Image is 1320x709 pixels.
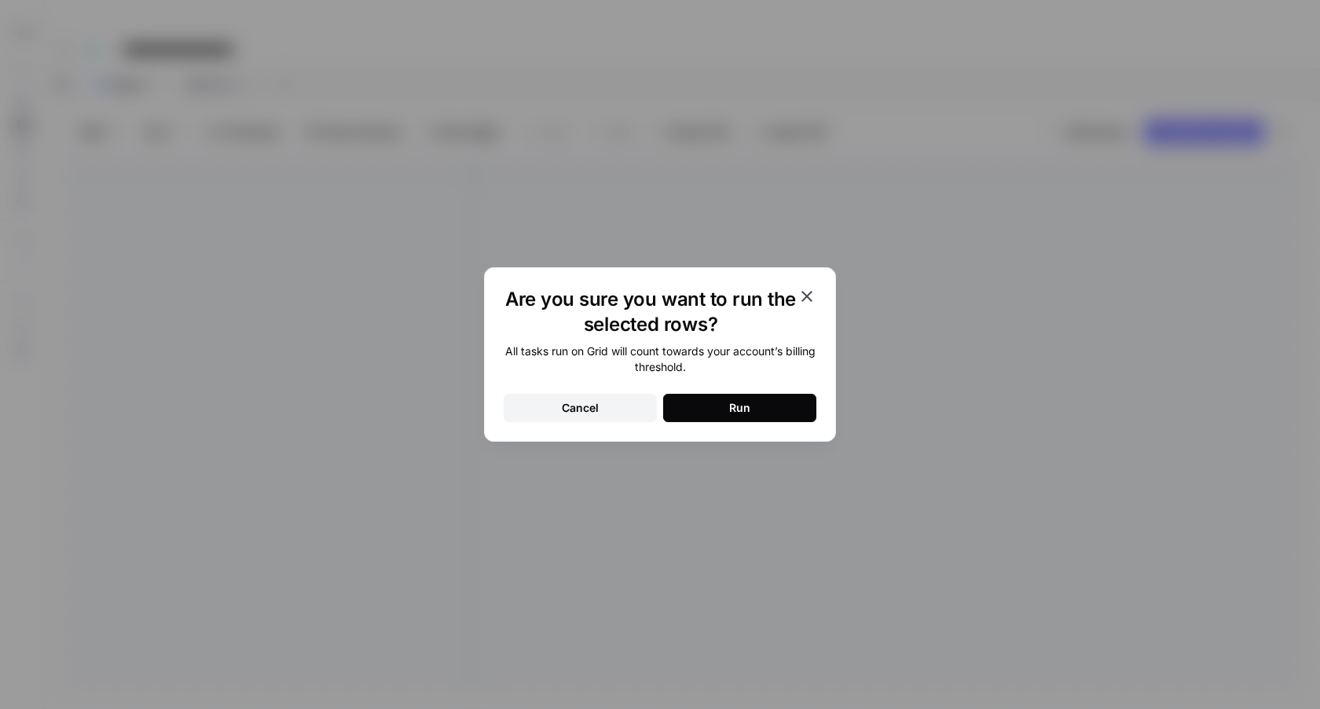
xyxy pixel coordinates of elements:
[504,287,797,337] h1: Are you sure you want to run the selected rows?
[663,394,816,422] button: Run
[504,394,657,422] button: Cancel
[729,400,750,416] div: Run
[504,343,816,375] div: All tasks run on Grid will count towards your account’s billing threshold.
[562,400,599,416] div: Cancel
